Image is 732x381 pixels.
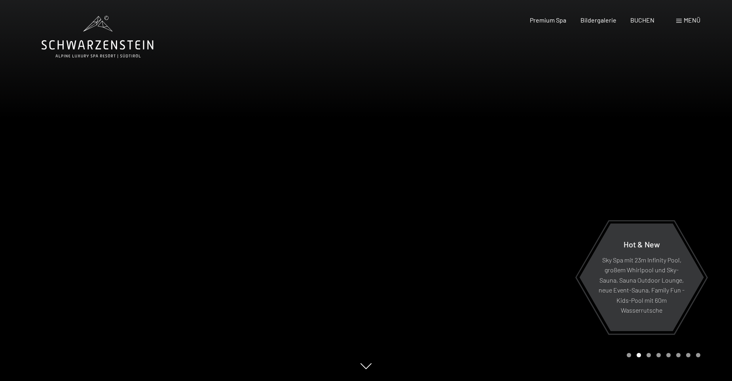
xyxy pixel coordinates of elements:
div: Carousel Page 5 [666,353,671,357]
div: Carousel Page 2 (Current Slide) [637,353,641,357]
div: Carousel Page 1 [627,353,631,357]
div: Carousel Pagination [624,353,700,357]
div: Carousel Page 4 [656,353,661,357]
div: Carousel Page 7 [686,353,690,357]
div: Carousel Page 6 [676,353,681,357]
a: BUCHEN [630,16,654,24]
span: Menü [684,16,700,24]
div: Carousel Page 8 [696,353,700,357]
a: Hot & New Sky Spa mit 23m Infinity Pool, großem Whirlpool und Sky-Sauna, Sauna Outdoor Lounge, ne... [579,223,704,332]
a: Premium Spa [530,16,566,24]
a: Bildergalerie [580,16,616,24]
span: Hot & New [624,239,660,249]
p: Sky Spa mit 23m Infinity Pool, großem Whirlpool und Sky-Sauna, Sauna Outdoor Lounge, neue Event-S... [599,255,685,315]
div: Carousel Page 3 [647,353,651,357]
